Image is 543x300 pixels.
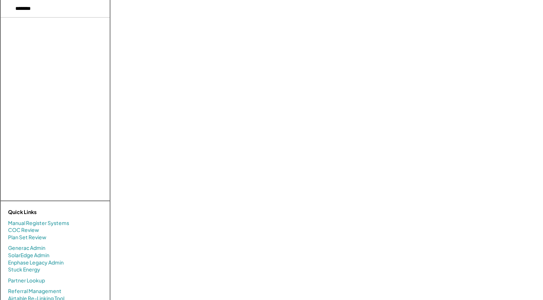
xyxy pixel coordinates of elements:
a: SolarEdge Admin [8,252,49,259]
a: Enphase Legacy Admin [8,259,64,266]
a: Partner Lookup [8,277,45,284]
a: COC Review [8,226,39,234]
a: Stuck Energy [8,266,40,273]
a: Plan Set Review [8,234,46,241]
a: Generac Admin [8,244,45,252]
div: Quick Links [8,209,81,216]
a: Referral Management [8,288,61,295]
a: Manual Register Systems [8,220,69,227]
